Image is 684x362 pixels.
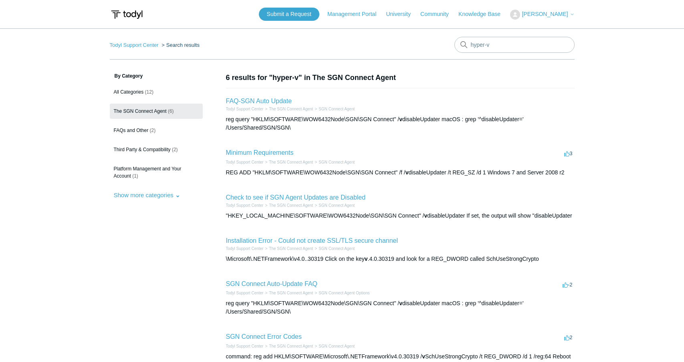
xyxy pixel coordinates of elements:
[132,173,138,179] span: (1)
[406,169,409,176] em: v
[319,107,355,111] a: SGN Connect Agent
[226,291,264,295] a: Todyl Support Center
[226,106,264,112] li: Todyl Support Center
[226,246,264,251] a: Todyl Support Center
[110,7,144,22] img: Todyl Support Center Help Center home page
[319,344,355,348] a: SGN Connect Agent
[313,246,355,252] li: SGN Connect Agent
[226,168,575,177] div: REG ADD "HKLM\SOFTWARE\WOW6432Node\SGN\SGN Connect" /f / disableUpdater /t REG_SZ /d 1 Windows 7 ...
[110,188,184,202] button: Show more categories
[319,291,369,295] a: SGN Connect Agent Options
[114,128,149,133] span: FAQs and Other
[114,108,167,114] span: The SGN Connect Agent
[269,107,313,111] a: The SGN Connect Agent
[319,246,355,251] a: SGN Connect Agent
[172,147,178,152] span: (2)
[422,353,425,360] em: v
[564,150,572,156] span: 3
[226,290,264,296] li: Todyl Support Center
[263,246,313,252] li: The SGN Connect Agent
[424,212,427,219] em: v
[313,202,355,208] li: SGN Connect Agent
[226,160,264,164] a: Todyl Support Center
[226,212,575,220] div: "HKEY_LOCAL_MACHINE\SOFTWARE\WOW6432Node\SGN\SGN Connect" / disableUpdater If set, the output wil...
[263,159,313,165] li: The SGN Connect Agent
[226,299,575,316] div: reg query "HKLM\SOFTWARE\WOW6432Node\SGN\SGN Connect" / disableUpdater macOS : grep '^disableUpda...
[226,107,264,111] a: Todyl Support Center
[114,147,171,152] span: Third Party & Compatibility
[226,149,294,156] a: Minimum Requirements
[327,10,384,18] a: Management Portal
[168,108,174,114] span: (6)
[226,115,575,132] div: reg query "HKLM\SOFTWARE\WOW6432Node\SGN\SGN Connect" / disableUpdater macOS : grep '^disableUpda...
[226,255,575,263] div: \Microsoft\.NETFramework\v4.0..30319 Click on the key .4.0.30319 and look for a REG_DWORD called ...
[386,10,418,18] a: University
[110,123,203,138] a: FAQs and Other (2)
[319,160,355,164] a: SGN Connect Agent
[110,104,203,119] a: The SGN Connect Agent (6)
[269,291,313,295] a: The SGN Connect Agent
[110,42,160,48] li: Todyl Support Center
[269,160,313,164] a: The SGN Connect Agent
[269,203,313,208] a: The SGN Connect Agent
[399,116,402,122] em: v
[313,290,369,296] li: SGN Connect Agent Options
[226,98,292,104] a: FAQ-SGN Auto Update
[226,280,318,287] a: SGN Connect Auto-Update FAQ
[263,106,313,112] li: The SGN Connect Agent
[226,194,366,201] a: Check to see if SGN Agent Updates are Disabled
[110,42,159,48] a: Todyl Support Center
[522,11,568,17] span: [PERSON_NAME]
[313,106,355,112] li: SGN Connect Agent
[454,37,575,53] input: Search
[226,237,398,244] a: Installation Error - Could not create SSL/TLS secure channel
[226,202,264,208] li: Todyl Support Center
[226,203,264,208] a: Todyl Support Center
[510,10,574,20] button: [PERSON_NAME]
[150,128,156,133] span: (2)
[269,344,313,348] a: The SGN Connect Agent
[313,343,355,349] li: SGN Connect Agent
[226,333,302,340] a: SGN Connect Error Codes
[263,343,313,349] li: The SGN Connect Agent
[263,202,313,208] li: The SGN Connect Agent
[458,10,508,18] a: Knowledge Base
[114,166,182,179] span: Platform Management and Your Account
[110,72,203,80] h3: By Category
[313,159,355,165] li: SGN Connect Agent
[263,290,313,296] li: The SGN Connect Agent
[145,89,153,95] span: (12)
[110,84,203,100] a: All Categories (12)
[365,256,368,262] em: v
[420,10,457,18] a: Community
[226,343,264,349] li: Todyl Support Center
[110,142,203,157] a: Third Party & Compatibility (2)
[226,159,264,165] li: Todyl Support Center
[319,203,355,208] a: SGN Connect Agent
[160,42,200,48] li: Search results
[259,8,319,21] a: Submit a Request
[564,334,572,340] span: 2
[563,282,573,288] span: -2
[114,89,144,95] span: All Categories
[226,246,264,252] li: Todyl Support Center
[226,72,575,83] h1: 6 results for "hyper-v" in The SGN Connect Agent
[269,246,313,251] a: The SGN Connect Agent
[399,300,402,306] em: v
[226,344,264,348] a: Todyl Support Center
[110,161,203,184] a: Platform Management and Your Account (1)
